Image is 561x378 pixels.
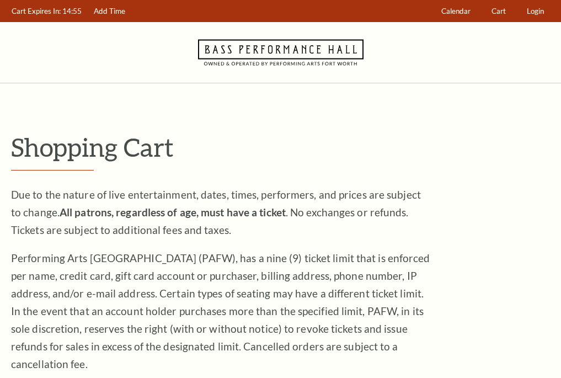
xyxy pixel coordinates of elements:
[62,7,82,15] span: 14:55
[11,133,550,161] p: Shopping Cart
[11,249,430,373] p: Performing Arts [GEOGRAPHIC_DATA] (PAFW), has a nine (9) ticket limit that is enforced per name, ...
[436,1,476,22] a: Calendar
[60,206,286,219] strong: All patrons, regardless of age, must have a ticket
[12,7,61,15] span: Cart Expires In:
[11,188,421,236] span: Due to the nature of live entertainment, dates, times, performers, and prices are subject to chan...
[491,7,506,15] span: Cart
[527,7,544,15] span: Login
[487,1,511,22] a: Cart
[441,7,471,15] span: Calendar
[89,1,131,22] a: Add Time
[522,1,549,22] a: Login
